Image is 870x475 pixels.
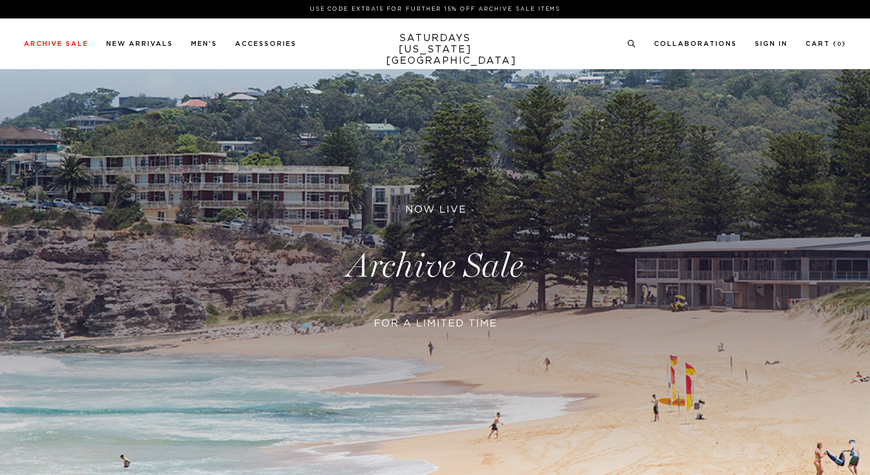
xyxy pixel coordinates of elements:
a: Archive Sale [24,41,88,47]
a: Accessories [235,41,297,47]
a: New Arrivals [106,41,173,47]
a: Sign In [755,41,788,47]
a: Men's [191,41,217,47]
a: Cart (0) [806,41,846,47]
small: 0 [837,42,842,47]
p: Use Code EXTRA15 for Further 15% Off Archive Sale Items [29,5,841,14]
a: Collaborations [654,41,737,47]
a: SATURDAYS[US_STATE][GEOGRAPHIC_DATA] [386,33,485,67]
